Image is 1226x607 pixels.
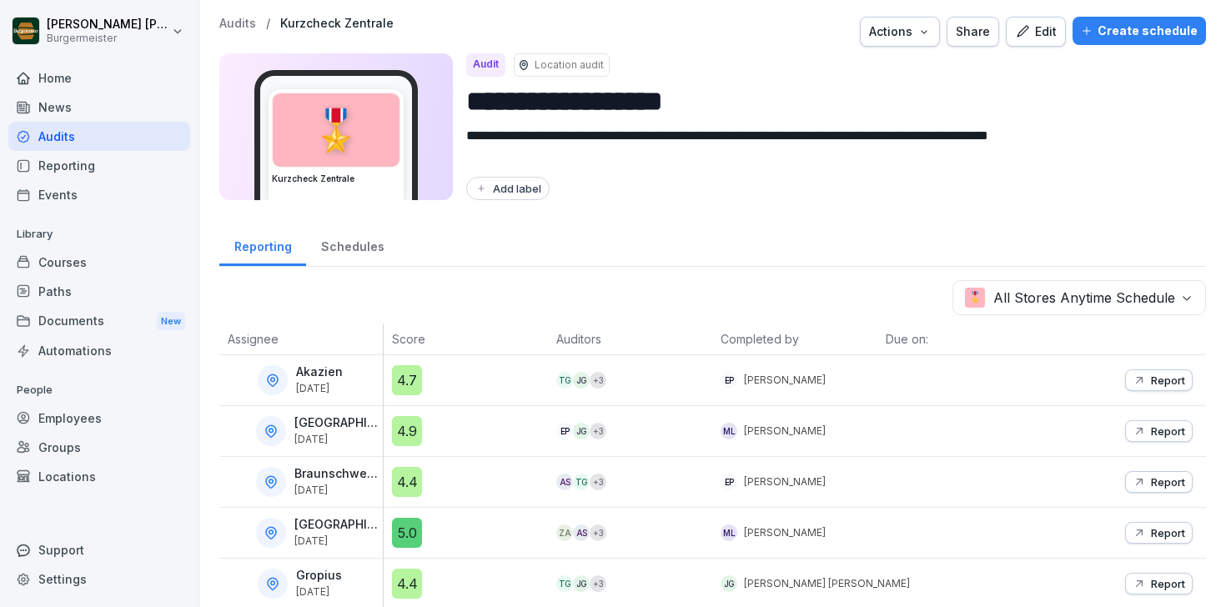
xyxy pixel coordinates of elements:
div: TG [556,575,573,592]
p: [PERSON_NAME] [PERSON_NAME] [744,576,910,591]
a: Home [8,63,190,93]
p: Library [8,221,190,248]
a: Audits [8,122,190,151]
p: / [266,17,270,31]
p: [DATE] [296,383,343,394]
div: EP [721,474,737,490]
a: News [8,93,190,122]
p: Report [1151,475,1185,489]
div: AS [573,524,590,541]
a: Automations [8,336,190,365]
div: JG [573,423,590,439]
div: Paths [8,277,190,306]
div: New [157,312,185,331]
div: Create schedule [1081,22,1198,40]
a: Reporting [219,223,306,266]
div: JG [573,372,590,389]
button: Actions [860,17,940,47]
div: JG [573,575,590,592]
a: Reporting [8,151,190,180]
div: TG [573,474,590,490]
p: Report [1151,526,1185,539]
a: Groups [8,433,190,462]
p: Report [1151,577,1185,590]
p: Braunschweig Schloß [294,467,379,481]
button: Report [1125,471,1193,493]
div: 4.7 [392,365,422,395]
div: 5.0 [392,518,422,548]
a: Employees [8,404,190,433]
div: + 3 [590,423,606,439]
a: Events [8,180,190,209]
button: Create schedule [1073,17,1206,45]
p: [DATE] [294,434,379,445]
p: Report [1151,374,1185,387]
p: [GEOGRAPHIC_DATA] [294,518,379,532]
p: Assignee [228,330,374,348]
div: EP [721,372,737,389]
p: [PERSON_NAME] [PERSON_NAME] [PERSON_NAME] [47,18,168,32]
a: Schedules [306,223,399,266]
p: [PERSON_NAME] [744,525,826,540]
a: Courses [8,248,190,277]
div: Support [8,535,190,564]
button: Report [1125,573,1193,594]
p: Gropius [296,569,342,583]
a: Kurzcheck Zentrale [280,17,394,31]
p: Score [392,330,540,348]
p: Completed by [721,330,868,348]
button: Report [1125,369,1193,391]
p: [PERSON_NAME] [744,424,826,439]
div: Documents [8,306,190,337]
div: ZA [556,524,573,541]
p: [DATE] [294,484,379,496]
div: + 3 [590,524,606,541]
p: Burgermeister [47,33,168,44]
button: Edit [1006,17,1066,47]
p: [PERSON_NAME] [744,373,826,388]
a: Locations [8,462,190,491]
p: People [8,377,190,404]
p: Location audit [535,58,604,73]
div: 4.4 [392,569,422,599]
div: 4.4 [392,467,422,497]
th: Auditors [548,324,712,355]
div: Settings [8,564,190,594]
div: EP [556,423,573,439]
div: Audit [466,53,505,77]
button: Report [1125,522,1193,544]
div: ML [721,524,737,541]
p: [DATE] [294,535,379,547]
p: [PERSON_NAME] [744,474,826,489]
p: Report [1151,424,1185,438]
div: Share [956,23,990,41]
div: ML [721,423,737,439]
div: + 3 [590,575,606,592]
div: + 3 [590,474,606,490]
th: Due on: [877,324,1042,355]
div: 4.9 [392,416,422,446]
div: + 3 [590,372,606,389]
button: Add label [466,177,550,200]
div: JG [721,575,737,592]
div: Add label [475,182,541,195]
a: DocumentsNew [8,306,190,337]
a: Audits [219,17,256,31]
p: [GEOGRAPHIC_DATA] [294,416,379,430]
div: Actions [869,23,931,41]
button: Report [1125,420,1193,442]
